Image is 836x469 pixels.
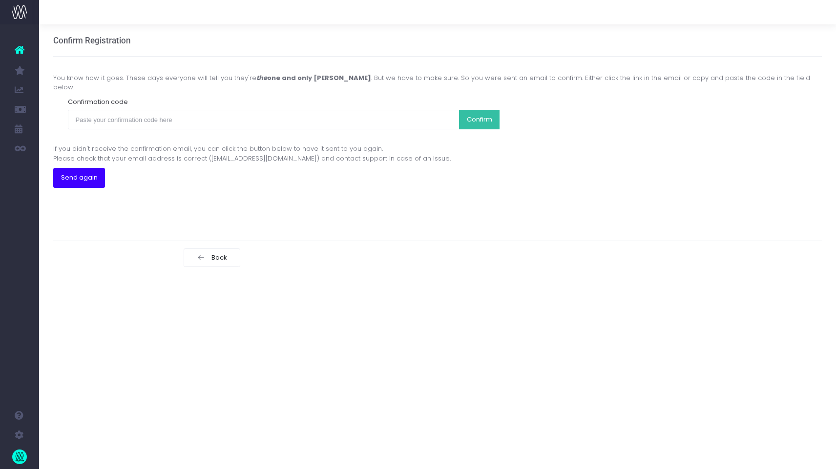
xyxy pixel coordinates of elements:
[184,248,240,267] button: Back
[12,449,27,464] img: images/default_profile_image.png
[53,36,130,45] h3: Confirm Registration
[208,254,227,262] span: Back
[53,73,822,92] div: You know how it goes. These days everyone will tell you they're . But we have to make sure. So yo...
[53,144,822,163] div: If you didn't receive the confirmation email, you can click the button below to have it sent to y...
[459,110,500,129] button: Confirm
[256,73,371,82] strong: one and only [PERSON_NAME]
[256,73,267,83] i: the
[53,168,105,187] button: Send again
[68,97,128,107] label: Confirmation code
[68,110,460,129] input: Paste your confirmation code here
